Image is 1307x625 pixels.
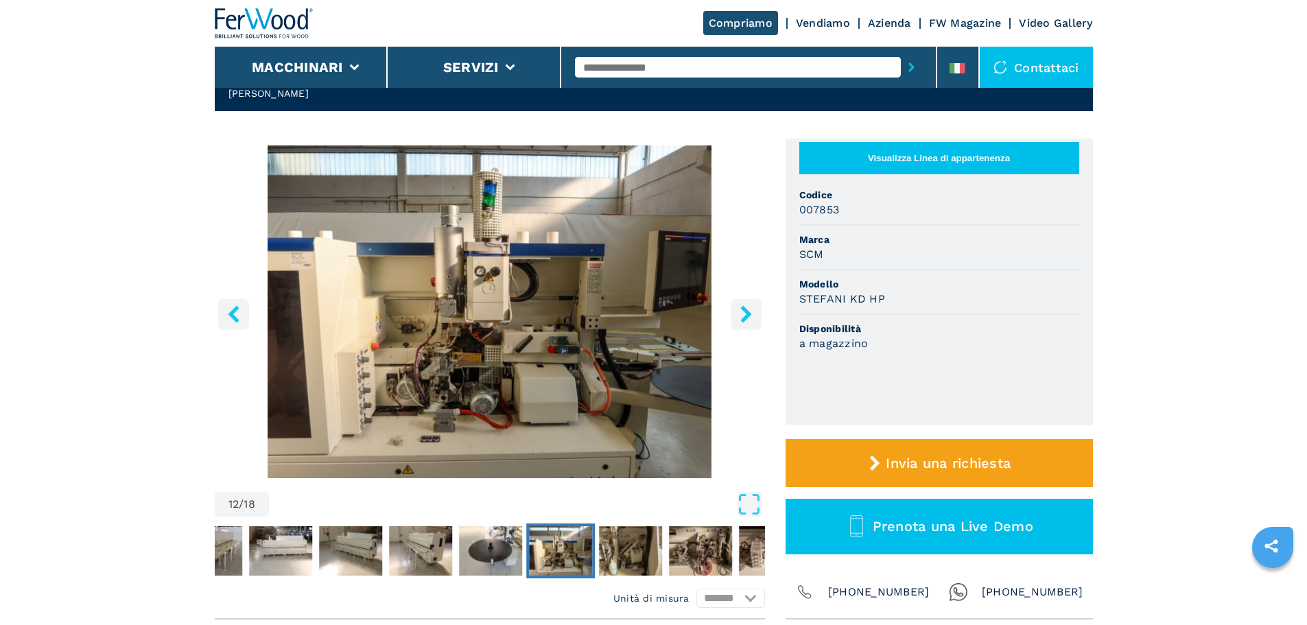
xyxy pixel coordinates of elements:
[459,526,522,576] img: 319c2a0d97ff2e15dedb7ad902270321
[703,11,778,35] a: Compriamo
[249,526,312,576] img: 70f8e9dfcc4c1e4b567d43644220df66
[319,526,382,576] img: 57d6637a0a26f99afe1df51734cdd14c
[901,51,922,83] button: submit-button
[316,523,385,578] button: Go to Slide 9
[215,145,765,478] div: Go to Slide 12
[252,59,343,75] button: Macchinari
[993,60,1007,74] img: Contattaci
[215,145,765,478] img: Bordatrice Singola SCM STEFANI KD HP
[228,86,425,100] h2: [PERSON_NAME]
[929,16,1002,30] a: FW Magazine
[795,582,814,602] img: Phone
[868,16,911,30] a: Azienda
[596,523,665,578] button: Go to Slide 13
[799,322,1079,335] span: Disponibilità
[799,335,869,351] h3: a magazzino
[796,16,850,30] a: Vendiamo
[613,591,690,605] em: Unità di misura
[949,582,968,602] img: Whatsapp
[443,59,499,75] button: Servizi
[246,523,315,578] button: Go to Slide 8
[239,499,244,510] span: /
[386,523,455,578] button: Go to Slide 10
[244,499,255,510] span: 18
[176,523,245,578] button: Go to Slide 7
[799,142,1079,174] button: Visualizza Linea di appartenenza
[731,298,762,329] button: right-button
[666,523,735,578] button: Go to Slide 14
[669,526,732,576] img: cfea55728aa58a3b1fb52b07ce4278b8
[529,526,592,576] img: f01223b3350f82e7f408e12bf91da2db
[886,455,1011,471] span: Invia una richiesta
[736,523,805,578] button: Go to Slide 15
[1249,563,1297,615] iframe: Chat
[218,298,249,329] button: left-button
[228,499,239,510] span: 12
[799,291,885,307] h3: STEFANI KD HP
[980,47,1093,88] div: Contattaci
[799,277,1079,291] span: Modello
[799,246,824,262] h3: SCM
[1254,529,1288,563] a: sharethis
[799,233,1079,246] span: Marca
[1019,16,1092,30] a: Video Gallery
[799,188,1079,202] span: Codice
[786,499,1093,554] button: Prenota una Live Demo
[786,439,1093,487] button: Invia una richiesta
[272,492,762,517] button: Open Fullscreen
[873,518,1033,534] span: Prenota una Live Demo
[456,523,525,578] button: Go to Slide 11
[179,526,242,576] img: b604492e64ea4e3ac242630b52b7a0cb
[739,526,802,576] img: e799bf6fa264c686d71293a2d3516624
[599,526,662,576] img: b330219739422d675e23a1cb1544b26f
[828,582,930,602] span: [PHONE_NUMBER]
[982,582,1083,602] span: [PHONE_NUMBER]
[215,8,314,38] img: Ferwood
[526,523,595,578] button: Go to Slide 12
[799,202,840,217] h3: 007853
[389,526,452,576] img: 430e0bcab49c5d32c94a872597b9848f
